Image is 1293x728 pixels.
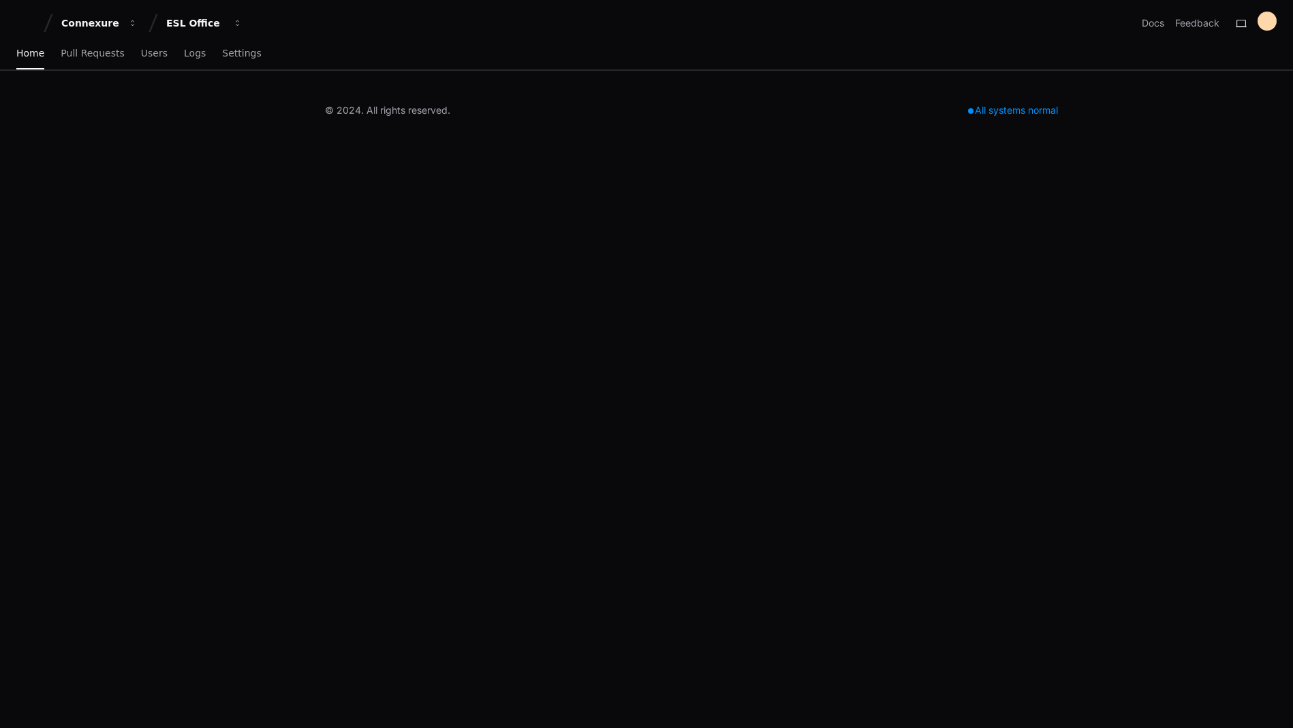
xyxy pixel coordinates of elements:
[161,11,248,35] button: ESL Office
[61,49,124,57] span: Pull Requests
[16,49,44,57] span: Home
[184,49,206,57] span: Logs
[1175,16,1219,30] button: Feedback
[184,38,206,69] a: Logs
[222,38,261,69] a: Settings
[141,38,168,69] a: Users
[141,49,168,57] span: Users
[56,11,143,35] button: Connexure
[16,38,44,69] a: Home
[61,38,124,69] a: Pull Requests
[1142,16,1164,30] a: Docs
[325,104,450,117] div: © 2024. All rights reserved.
[61,16,120,30] div: Connexure
[166,16,225,30] div: ESL Office
[222,49,261,57] span: Settings
[960,101,1066,120] div: All systems normal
